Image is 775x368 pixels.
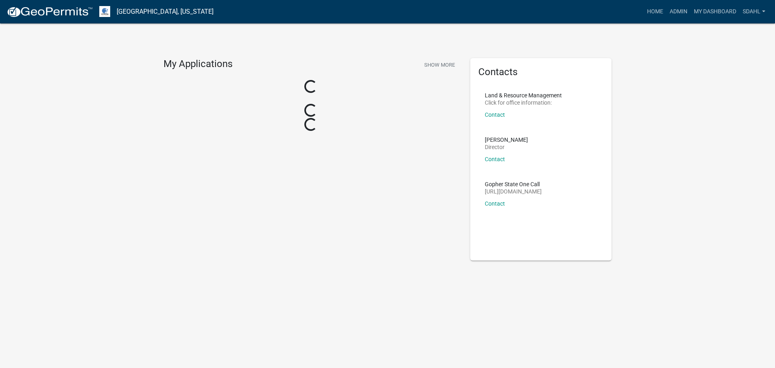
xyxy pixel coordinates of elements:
a: Contact [485,200,505,207]
p: [URL][DOMAIN_NAME] [485,189,542,194]
p: Click for office information: [485,100,562,105]
button: Show More [421,58,458,71]
p: Director [485,144,528,150]
h5: Contacts [478,66,603,78]
p: Gopher State One Call [485,181,542,187]
h4: My Applications [163,58,232,70]
a: sdahl [739,4,769,19]
a: [GEOGRAPHIC_DATA], [US_STATE] [117,5,214,19]
a: Admin [666,4,691,19]
a: Contact [485,156,505,162]
a: Home [644,4,666,19]
a: My Dashboard [691,4,739,19]
a: Contact [485,111,505,118]
p: [PERSON_NAME] [485,137,528,143]
img: Otter Tail County, Minnesota [99,6,110,17]
p: Land & Resource Management [485,93,562,98]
